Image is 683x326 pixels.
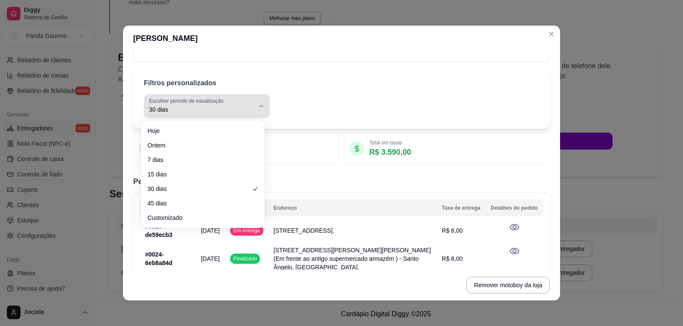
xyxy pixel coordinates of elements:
[437,199,485,216] th: Taxa de entrega
[232,227,262,234] span: Em entrega
[148,213,249,222] span: Customizado
[232,255,259,262] span: Finalizado
[148,185,249,193] span: 30 dias
[149,97,226,104] label: Escolher período de visualização
[140,199,196,216] th: Número do pedido
[545,27,558,41] button: Close
[442,227,463,234] span: R$ 8,00
[269,199,437,216] th: Endereço
[148,199,249,208] span: 45 dias
[123,26,560,51] header: [PERSON_NAME]
[201,254,220,263] p: [DATE]
[148,127,249,135] span: Hoje
[274,227,334,234] span: [STREET_ADDRESS].
[144,78,216,88] p: Filtros personalizados
[133,176,550,188] h2: Pedidos
[442,255,463,262] span: R$ 8,00
[274,247,431,271] span: [STREET_ADDRESS][PERSON_NAME][PERSON_NAME] (Em frente ao antigo supermercado armazém ) - Santo Ân...
[369,139,411,146] p: Total em taxas
[145,250,191,267] p: # 0024-6eb8a84d
[148,141,249,150] span: Ontem
[148,156,249,164] span: 7 dias
[201,226,220,235] p: [DATE]
[369,146,411,158] p: R$ 3.590,00
[149,105,254,114] span: 30 dias
[485,199,543,216] th: Detalhes do pedido
[145,222,191,239] p: # 0025-de59ecb3
[466,277,550,294] button: Remover motoboy da loja
[148,170,249,179] span: 15 dias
